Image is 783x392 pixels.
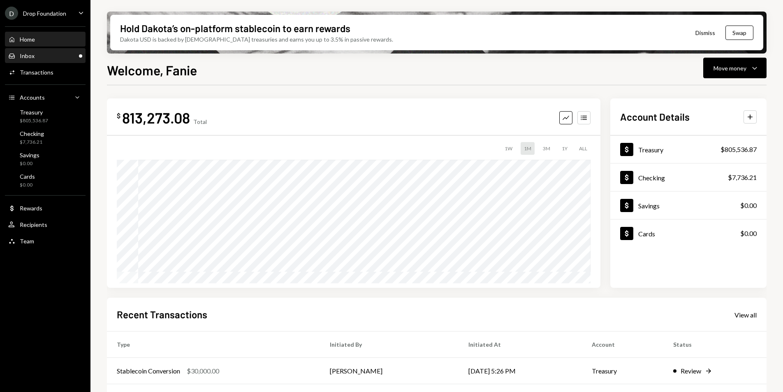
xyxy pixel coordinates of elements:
[558,142,571,155] div: 1Y
[501,142,516,155] div: 1W
[5,233,86,248] a: Team
[23,10,66,17] div: Drop Foundation
[663,331,767,358] th: Status
[459,331,582,358] th: Initiated At
[681,366,701,376] div: Review
[582,358,663,384] td: Treasury
[20,36,35,43] div: Home
[720,145,757,154] div: $805,536.87
[20,139,44,146] div: $7,736.21
[638,230,655,238] div: Cards
[122,108,190,127] div: 813,273.08
[20,160,39,167] div: $0.00
[714,64,746,72] div: Move money
[20,182,35,189] div: $0.00
[610,191,767,219] a: Savings$0.00
[740,229,757,238] div: $0.00
[5,48,86,63] a: Inbox
[20,205,42,212] div: Rewards
[703,58,767,78] button: Move money
[638,202,660,210] div: Savings
[540,142,554,155] div: 3M
[117,366,180,376] div: Stablecoin Conversion
[117,112,120,120] div: $
[521,142,535,155] div: 1M
[5,65,86,79] a: Transactions
[320,331,459,358] th: Initiated By
[582,331,663,358] th: Account
[120,35,393,44] div: Dakota USD is backed by [DEMOGRAPHIC_DATA] treasuries and earns you up to 3.5% in passive rewards.
[725,26,753,40] button: Swap
[734,310,757,319] a: View all
[5,170,86,190] a: Cards$0.00
[5,7,18,20] div: D
[638,146,663,154] div: Treasury
[638,174,665,182] div: Checking
[5,90,86,105] a: Accounts
[20,52,35,59] div: Inbox
[20,152,39,159] div: Savings
[5,128,86,147] a: Checking$7,736.21
[187,366,219,376] div: $30,000.00
[610,219,767,247] a: Cards$0.00
[20,221,47,228] div: Recipients
[20,109,48,116] div: Treasury
[320,358,459,384] td: [PERSON_NAME]
[5,201,86,215] a: Rewards
[610,135,767,163] a: Treasury$805,536.87
[459,358,582,384] td: [DATE] 5:26 PM
[740,201,757,210] div: $0.00
[107,62,197,78] h1: Welcome, Fanie
[20,173,35,180] div: Cards
[685,23,725,42] button: Dismiss
[117,308,207,321] h2: Recent Transactions
[734,311,757,319] div: View all
[20,238,34,245] div: Team
[193,118,207,125] div: Total
[5,217,86,232] a: Recipients
[5,149,86,169] a: Savings$0.00
[5,106,86,126] a: Treasury$805,536.87
[5,32,86,47] a: Home
[107,331,320,358] th: Type
[620,110,690,124] h2: Account Details
[576,142,591,155] div: ALL
[20,94,45,101] div: Accounts
[610,163,767,191] a: Checking$7,736.21
[20,130,44,137] div: Checking
[20,117,48,124] div: $805,536.87
[120,21,350,35] div: Hold Dakota’s on-platform stablecoin to earn rewards
[20,69,53,76] div: Transactions
[728,173,757,182] div: $7,736.21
